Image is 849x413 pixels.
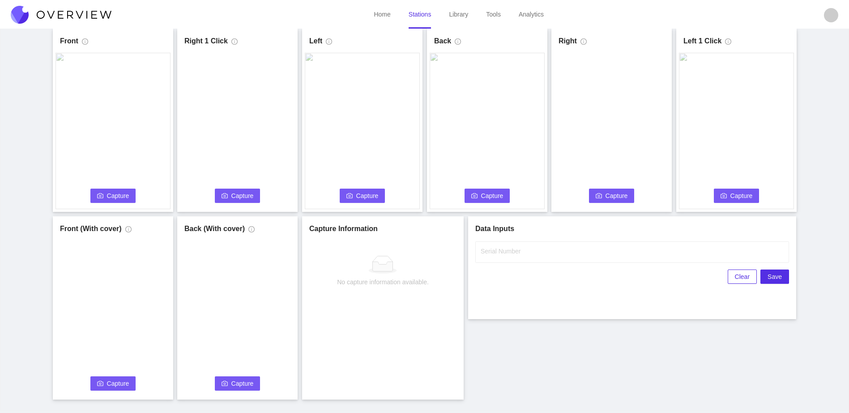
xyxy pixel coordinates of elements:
h1: Back (With cover) [184,223,245,234]
h1: Left 1 Click [683,36,721,46]
span: camera [97,193,103,200]
a: Library [449,11,468,18]
a: Analytics [519,11,544,18]
span: camera [222,193,228,200]
span: Capture [606,191,628,201]
span: Capture [730,191,753,201]
span: camera [596,193,602,200]
button: cameraCapture [90,189,136,203]
img: Overview [11,6,111,24]
span: Clear [735,272,750,282]
label: Serial Number [481,247,520,256]
span: Capture [356,191,379,201]
span: Capture [481,191,503,201]
span: info-circle [82,38,88,48]
button: cameraCapture [589,189,635,203]
span: Save [768,272,782,282]
a: Home [374,11,390,18]
span: Capture [231,191,254,201]
span: info-circle [248,226,255,236]
h1: Data Inputs [475,223,789,234]
h1: Back [434,36,451,46]
span: info-circle [231,38,238,48]
button: cameraCapture [215,376,260,391]
button: cameraCapture [714,189,759,203]
span: camera [97,380,103,388]
span: info-circle [580,38,587,48]
h1: Front [60,36,78,46]
button: cameraCapture [340,189,385,203]
span: camera [721,193,727,200]
a: Tools [486,11,501,18]
h1: Left [309,36,322,46]
span: info-circle [725,38,731,48]
span: Capture [107,191,129,201]
span: info-circle [125,226,132,236]
span: camera [471,193,478,200]
button: cameraCapture [215,189,260,203]
span: camera [222,380,228,388]
button: Save [760,270,789,284]
span: Capture [107,379,129,388]
button: cameraCapture [90,376,136,391]
h1: Capture Information [309,223,456,234]
h1: Right 1 Click [184,36,228,46]
span: Capture [231,379,254,388]
button: cameraCapture [465,189,510,203]
h1: Front (With cover) [60,223,122,234]
span: camera [346,193,353,200]
a: Stations [409,11,431,18]
span: info-circle [326,38,332,48]
div: No capture information available. [337,277,429,287]
h1: Right [559,36,577,46]
span: info-circle [455,38,461,48]
button: Clear [728,270,757,284]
